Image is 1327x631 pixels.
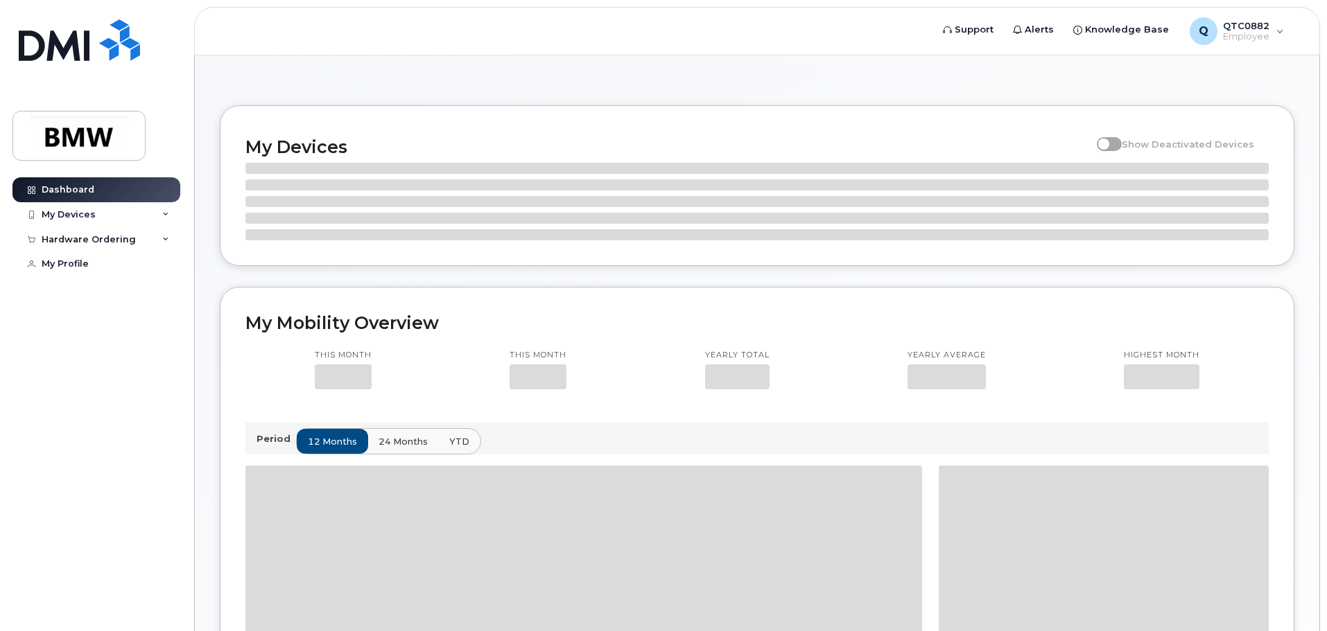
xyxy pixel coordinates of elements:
p: Highest month [1124,350,1199,361]
span: Show Deactivated Devices [1122,139,1254,150]
p: Yearly average [908,350,986,361]
span: YTD [449,435,469,448]
h2: My Devices [245,136,1090,157]
input: Show Deactivated Devices [1097,131,1108,142]
p: This month [315,350,372,361]
h2: My Mobility Overview [245,312,1269,333]
p: Yearly total [705,350,770,361]
span: 24 months [379,435,428,448]
p: Period [257,432,296,445]
p: This month [510,350,566,361]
